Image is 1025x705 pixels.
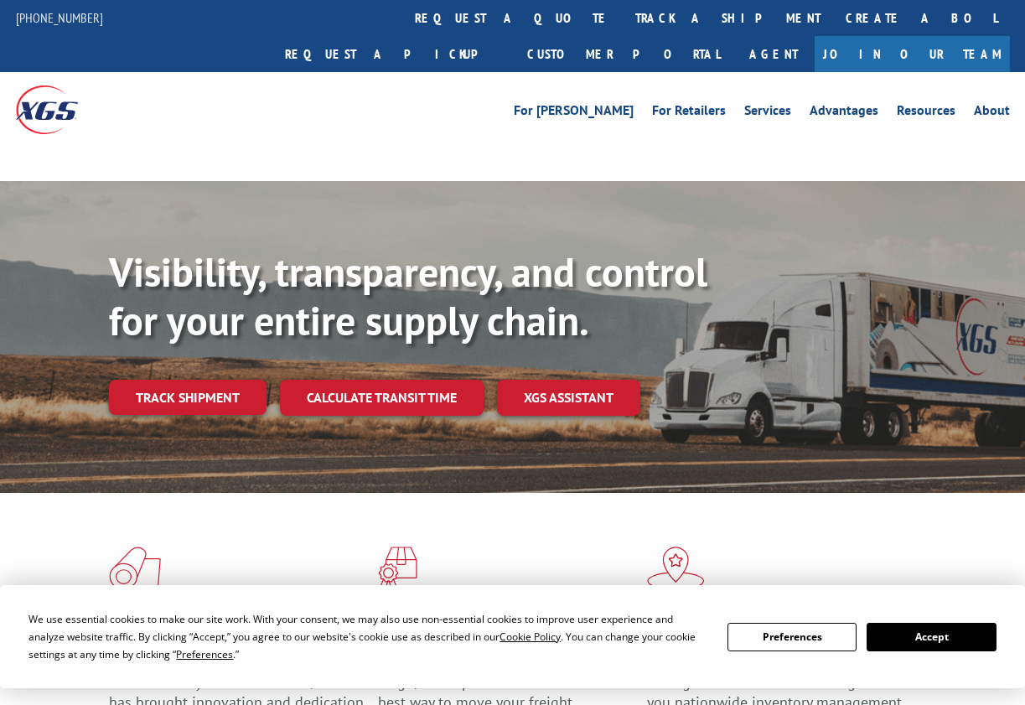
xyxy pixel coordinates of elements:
a: About [974,104,1010,122]
img: xgs-icon-focused-on-flooring-red [378,547,417,590]
a: Request a pickup [272,36,515,72]
a: XGS ASSISTANT [497,380,640,416]
a: Services [744,104,791,122]
b: Visibility, transparency, and control for your entire supply chain. [109,246,707,346]
a: Advantages [810,104,878,122]
span: Cookie Policy [500,630,561,644]
a: Track shipment [109,380,267,415]
button: Preferences [727,623,857,651]
a: Calculate transit time [280,380,484,416]
div: We use essential cookies to make our site work. With your consent, we may also use non-essential ... [28,610,707,663]
a: Agent [733,36,815,72]
img: xgs-icon-total-supply-chain-intelligence-red [109,547,161,590]
span: Preferences [176,647,233,661]
a: For Retailers [652,104,726,122]
a: Customer Portal [515,36,733,72]
button: Accept [867,623,996,651]
a: For [PERSON_NAME] [514,104,634,122]
img: xgs-icon-flagship-distribution-model-red [647,547,705,590]
a: Join Our Team [815,36,1010,72]
a: [PHONE_NUMBER] [16,9,103,26]
a: Resources [897,104,955,122]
